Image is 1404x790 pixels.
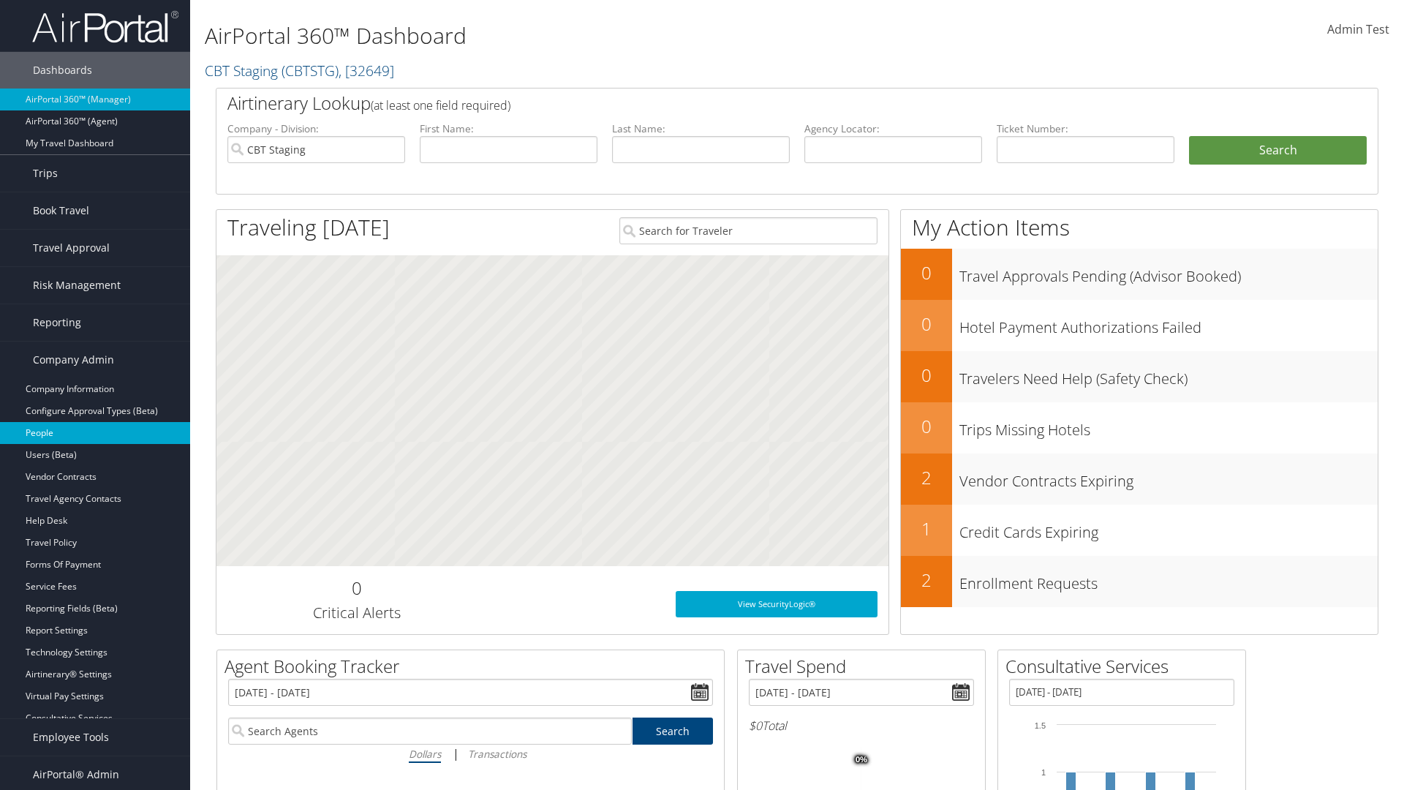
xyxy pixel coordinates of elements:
h1: AirPortal 360™ Dashboard [205,20,994,51]
h3: Enrollment Requests [959,566,1378,594]
span: Dashboards [33,52,92,89]
span: Employee Tools [33,719,109,756]
tspan: 0% [856,756,867,764]
div: | [228,745,713,763]
span: Risk Management [33,267,121,304]
h3: Hotel Payment Authorizations Failed [959,310,1378,338]
label: Company - Division: [227,121,405,136]
h2: 2 [901,465,952,490]
span: Admin Test [1327,21,1389,37]
h2: 2 [901,568,952,592]
span: , [ 32649 ] [339,61,394,80]
h2: Consultative Services [1005,654,1245,679]
h2: Airtinerary Lookup [227,91,1270,116]
input: Search for Traveler [619,217,877,244]
button: Search [1189,136,1367,165]
a: 2Vendor Contracts Expiring [901,454,1378,505]
label: Agency Locator: [804,121,982,136]
h1: Traveling [DATE] [227,212,390,243]
a: Search [633,718,714,745]
label: Ticket Number: [997,121,1174,136]
h1: My Action Items [901,212,1378,243]
img: airportal-logo.png [32,10,178,44]
span: Travel Approval [33,230,110,266]
a: 0Travel Approvals Pending (Advisor Booked) [901,249,1378,300]
tspan: 1 [1041,768,1046,777]
h3: Travelers Need Help (Safety Check) [959,361,1378,389]
h2: 0 [901,312,952,336]
a: 0Travelers Need Help (Safety Check) [901,351,1378,402]
span: Trips [33,155,58,192]
span: Reporting [33,304,81,341]
a: 0Trips Missing Hotels [901,402,1378,454]
a: CBT Staging [205,61,394,80]
span: $0 [749,718,762,734]
i: Transactions [468,747,526,761]
h3: Credit Cards Expiring [959,515,1378,543]
h2: 0 [901,363,952,388]
span: ( CBTSTG ) [282,61,339,80]
h2: 0 [901,414,952,439]
a: View SecurityLogic® [676,591,877,617]
span: (at least one field required) [371,97,510,113]
label: First Name: [420,121,597,136]
h3: Travel Approvals Pending (Advisor Booked) [959,259,1378,287]
h2: 0 [227,576,486,601]
h2: Agent Booking Tracker [224,654,724,679]
a: 0Hotel Payment Authorizations Failed [901,300,1378,351]
a: 2Enrollment Requests [901,556,1378,607]
h3: Trips Missing Hotels [959,413,1378,440]
i: Dollars [409,747,441,761]
h2: 1 [901,516,952,541]
h3: Vendor Contracts Expiring [959,464,1378,492]
h6: Total [749,718,974,734]
span: Book Travel [33,192,89,229]
tspan: 1.5 [1035,721,1046,730]
label: Last Name: [612,121,790,136]
h2: Travel Spend [745,654,985,679]
a: 1Credit Cards Expiring [901,505,1378,556]
input: Search Agents [228,718,632,745]
a: Admin Test [1327,7,1389,53]
h3: Critical Alerts [227,603,486,623]
span: Company Admin [33,342,114,378]
h2: 0 [901,260,952,285]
